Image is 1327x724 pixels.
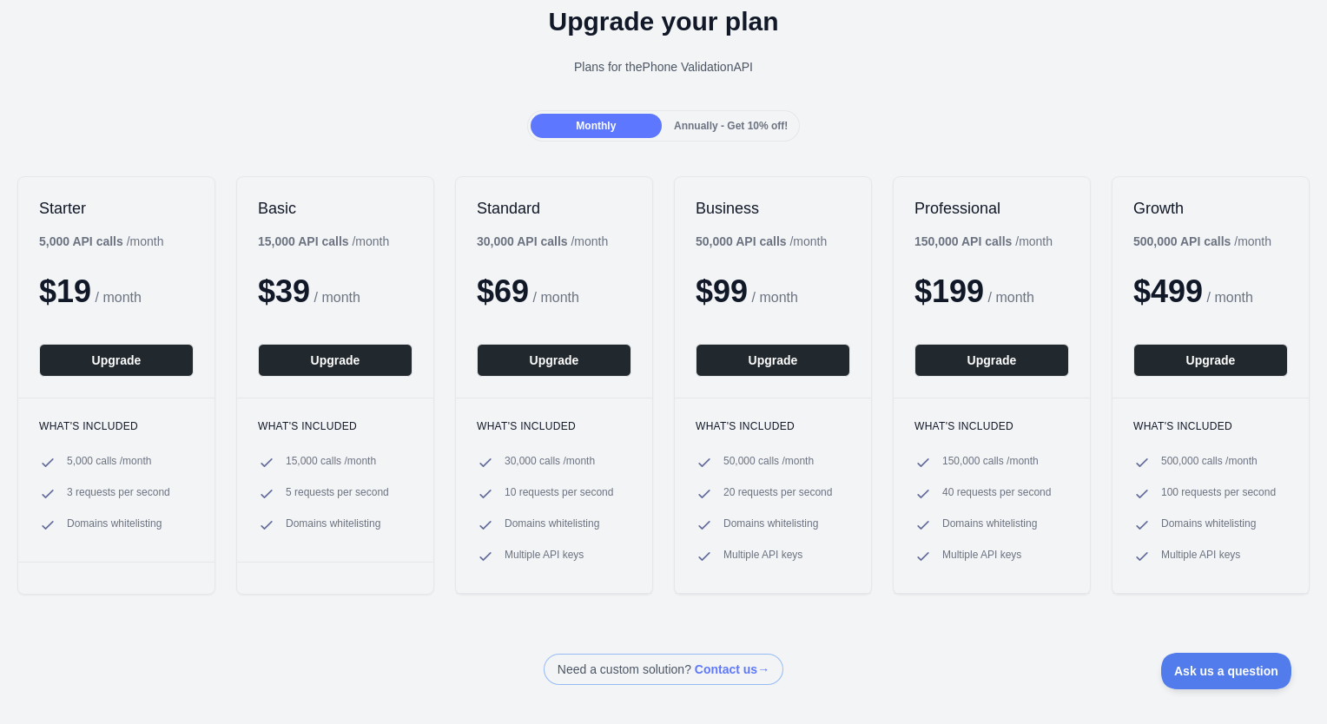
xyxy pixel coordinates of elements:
span: / month [988,290,1034,305]
span: $ 69 [477,273,529,309]
iframe: Toggle Customer Support [1161,653,1292,689]
button: Upgrade [696,344,850,377]
button: Upgrade [914,344,1069,377]
span: / month [752,290,798,305]
span: $ 99 [696,273,748,309]
button: Upgrade [477,344,631,377]
button: Upgrade [1133,344,1288,377]
span: $ 199 [914,273,984,309]
span: $ 499 [1133,273,1203,309]
span: / month [533,290,579,305]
